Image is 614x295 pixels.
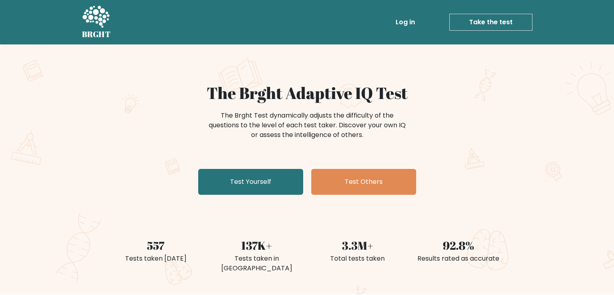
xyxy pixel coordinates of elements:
[311,169,416,195] a: Test Others
[312,237,403,254] div: 3.3M+
[82,29,111,39] h5: BRGHT
[82,3,111,41] a: BRGHT
[110,83,504,103] h1: The Brght Adaptive IQ Test
[110,254,201,263] div: Tests taken [DATE]
[312,254,403,263] div: Total tests taken
[110,237,201,254] div: 557
[211,237,302,254] div: 137K+
[206,111,408,140] div: The Brght Test dynamically adjusts the difficulty of the questions to the level of each test take...
[449,14,532,31] a: Take the test
[211,254,302,273] div: Tests taken in [GEOGRAPHIC_DATA]
[413,254,504,263] div: Results rated as accurate
[413,237,504,254] div: 92.8%
[392,14,418,30] a: Log in
[198,169,303,195] a: Test Yourself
